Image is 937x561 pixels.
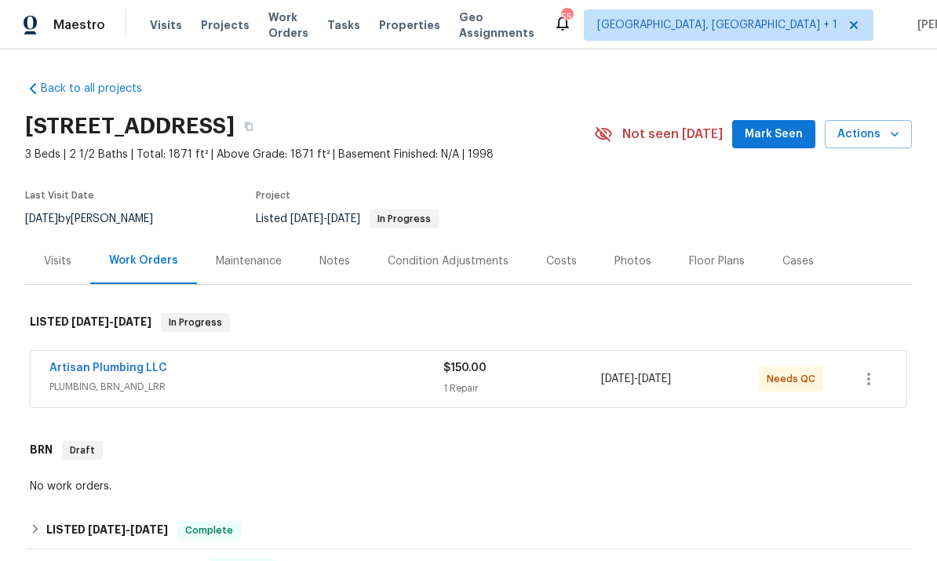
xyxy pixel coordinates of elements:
div: BRN Draft [25,425,912,475]
button: Mark Seen [732,120,815,149]
h6: BRN [30,441,53,460]
span: - [290,213,360,224]
span: [DATE] [638,373,671,384]
button: Copy Address [235,112,263,140]
span: Last Visit Date [25,191,94,200]
h6: LISTED [46,521,168,540]
span: [DATE] [88,524,126,535]
span: Listed [256,213,439,224]
span: PLUMBING, BRN_AND_LRR [49,379,443,395]
span: Complete [179,523,239,538]
span: Geo Assignments [459,9,534,41]
span: Mark Seen [745,125,803,144]
h2: [STREET_ADDRESS] [25,118,235,134]
div: 1 Repair [443,381,601,396]
div: LISTED [DATE]-[DATE]In Progress [25,297,912,348]
span: 3 Beds | 2 1/2 Baths | Total: 1871 ft² | Above Grade: 1871 ft² | Basement Finished: N/A | 1998 [25,147,594,162]
a: Back to all projects [25,81,176,97]
div: Floor Plans [689,253,745,269]
h6: LISTED [30,313,151,332]
div: by [PERSON_NAME] [25,209,172,228]
span: - [71,316,151,327]
button: Actions [825,120,912,149]
span: - [88,524,168,535]
span: [DATE] [25,213,58,224]
div: Costs [546,253,577,269]
span: [DATE] [327,213,360,224]
span: [DATE] [114,316,151,327]
span: Actions [837,125,899,144]
span: Work Orders [268,9,308,41]
span: Projects [201,17,250,33]
a: Artisan Plumbing LLC [49,362,167,373]
div: Photos [614,253,651,269]
span: Maestro [53,17,105,33]
span: In Progress [162,315,228,330]
span: Needs QC [767,371,822,387]
div: Maintenance [216,253,282,269]
span: Project [256,191,290,200]
span: [DATE] [71,316,109,327]
span: $150.00 [443,362,487,373]
span: Not seen [DATE] [622,126,723,142]
span: Properties [379,17,440,33]
div: LISTED [DATE]-[DATE]Complete [25,512,912,549]
span: Tasks [327,20,360,31]
span: [DATE] [290,213,323,224]
span: Draft [64,443,101,458]
div: Condition Adjustments [388,253,509,269]
span: In Progress [371,214,437,224]
div: 55 [561,9,572,25]
div: Cases [782,253,814,269]
span: [GEOGRAPHIC_DATA], [GEOGRAPHIC_DATA] + 1 [597,17,837,33]
div: Work Orders [109,253,178,268]
span: [DATE] [130,524,168,535]
span: [DATE] [601,373,634,384]
div: Visits [44,253,71,269]
div: Notes [319,253,350,269]
span: Visits [150,17,182,33]
span: - [601,371,671,387]
div: No work orders. [30,479,907,494]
